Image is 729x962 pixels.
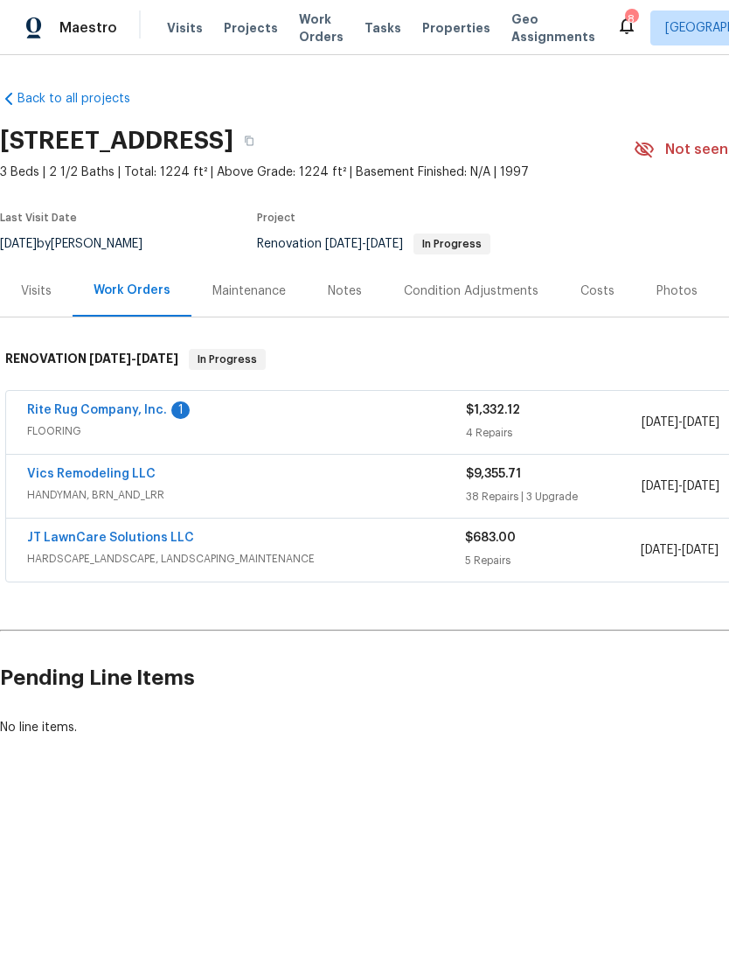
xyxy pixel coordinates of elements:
div: Condition Adjustments [404,282,538,300]
span: - [89,352,178,365]
span: Properties [422,19,490,37]
span: In Progress [415,239,489,249]
div: Maintenance [212,282,286,300]
a: Vics Remodeling LLC [27,468,156,480]
span: [DATE] [89,352,131,365]
span: [DATE] [642,480,678,492]
span: - [325,238,403,250]
div: 8 [625,10,637,28]
span: Visits [167,19,203,37]
a: Rite Rug Company, Inc. [27,404,167,416]
span: [DATE] [325,238,362,250]
span: [DATE] [683,480,719,492]
span: - [641,541,719,559]
span: [DATE] [641,544,677,556]
div: 38 Repairs | 3 Upgrade [466,488,642,505]
div: Costs [580,282,614,300]
div: 5 Repairs [465,552,640,569]
span: [DATE] [366,238,403,250]
div: Notes [328,282,362,300]
h6: RENOVATION [5,349,178,370]
a: JT LawnCare Solutions LLC [27,532,194,544]
span: HANDYMAN, BRN_AND_LRR [27,486,466,504]
span: [DATE] [136,352,178,365]
span: [DATE] [682,544,719,556]
span: Tasks [364,22,401,34]
span: Project [257,213,295,223]
button: Copy Address [233,125,265,157]
span: $683.00 [465,532,516,544]
div: Photos [656,282,698,300]
span: $9,355.71 [466,468,521,480]
span: Geo Assignments [511,10,595,45]
span: Projects [224,19,278,37]
span: $1,332.12 [466,404,520,416]
span: - [642,414,719,431]
span: FLOORING [27,422,466,440]
div: 1 [171,401,190,419]
span: HARDSCAPE_LANDSCAPE, LANDSCAPING_MAINTENANCE [27,550,465,568]
span: Renovation [257,238,490,250]
div: Work Orders [94,282,170,299]
span: [DATE] [642,416,678,429]
span: Maestro [59,19,117,37]
span: In Progress [191,351,264,368]
span: [DATE] [683,416,719,429]
span: Work Orders [299,10,344,45]
div: 4 Repairs [466,424,642,442]
span: - [642,478,719,495]
div: Visits [21,282,52,300]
